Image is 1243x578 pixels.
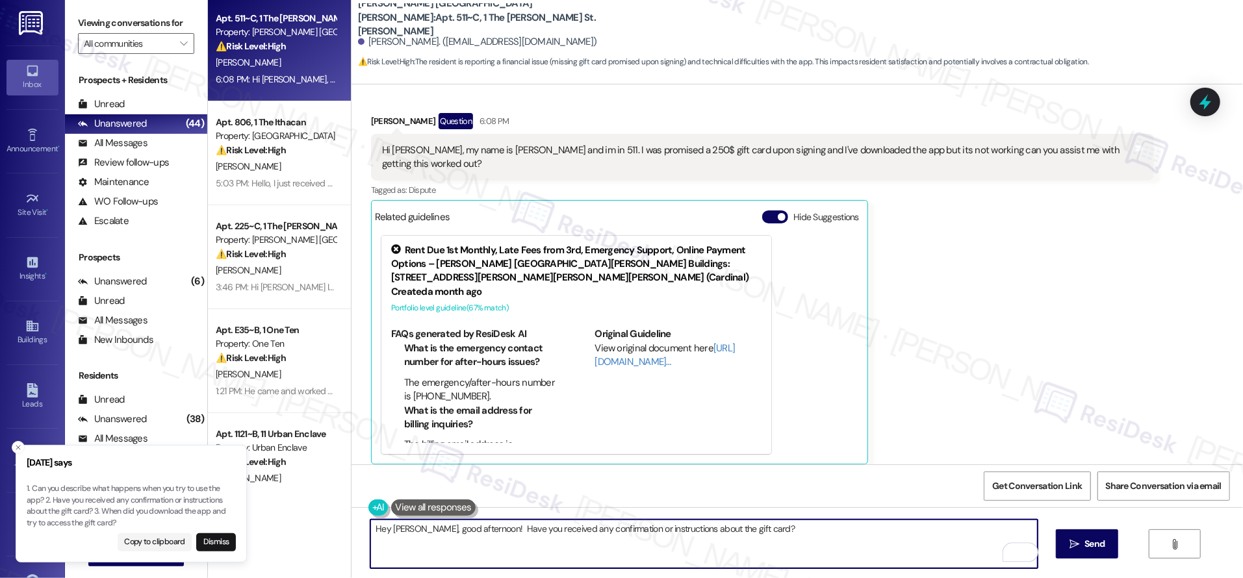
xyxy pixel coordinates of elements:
[78,314,147,327] div: All Messages
[404,404,558,432] li: What is the email address for billing inquiries?
[6,315,58,350] a: Buildings
[47,206,49,215] span: •
[404,376,558,404] li: The emergency/after-hours number is [PHONE_NUMBER].
[45,270,47,279] span: •
[58,142,60,151] span: •
[216,73,1027,85] div: 6:08 PM: Hi [PERSON_NAME], my name is [PERSON_NAME] and im in 511. I was promised a 250$ gift car...
[216,57,281,68] span: [PERSON_NAME]
[65,251,207,264] div: Prospects
[78,214,129,228] div: Escalate
[6,60,58,95] a: Inbox
[375,210,450,229] div: Related guidelines
[371,113,1154,134] div: [PERSON_NAME]
[216,144,286,156] strong: ⚠️ Risk Level: High
[595,342,735,368] a: [URL][DOMAIN_NAME]…
[188,271,207,292] div: (6)
[6,507,58,542] a: Account
[216,472,281,484] span: [PERSON_NAME]
[216,248,286,260] strong: ⚠️ Risk Level: High
[358,35,597,49] div: [PERSON_NAME]. ([EMAIL_ADDRESS][DOMAIN_NAME])
[78,175,149,189] div: Maintenance
[216,368,281,380] span: [PERSON_NAME]
[78,156,169,170] div: Review follow-ups
[595,342,762,370] div: View original document here
[358,57,414,67] strong: ⚠️ Risk Level: High
[65,73,207,87] div: Prospects + Residents
[78,136,147,150] div: All Messages
[370,520,1038,568] textarea: To enrich screen reader interactions, please activate Accessibility in Grammarly extension settings
[78,97,125,111] div: Unread
[1170,539,1179,549] i: 
[78,294,125,308] div: Unread
[216,281,702,293] div: 3:46 PM: Hi [PERSON_NAME] I hope all is well just wanted to check in to see if you had any update...
[19,11,45,35] img: ResiDesk Logo
[1070,539,1079,549] i: 
[1106,479,1222,493] span: Share Conversation via email
[216,323,336,337] div: Apt. E35~B, 1 One Ten
[216,40,286,52] strong: ⚠️ Risk Level: High
[595,327,671,340] b: Original Guideline
[391,244,762,285] div: Rent Due 1st Monthly, Late Fees from 3rd, Emergency Support, Online Payment Options – [PERSON_NAM...
[382,144,1133,171] div: Hi [PERSON_NAME], my name is [PERSON_NAME] and im in 511. I was promised a 250$ gift card upon si...
[216,385,611,397] div: 1:21 PM: He came and worked on some stuff last week but it's still not on yet so I'm not sure if ...
[78,393,125,407] div: Unread
[216,160,281,172] span: [PERSON_NAME]
[216,456,286,468] strong: ⚠️ Risk Level: High
[358,55,1089,69] span: : The resident is reporting a financial issue (missing gift card promised upon signing) and techn...
[183,114,207,134] div: (44)
[216,129,336,143] div: Property: [GEOGRAPHIC_DATA]
[404,342,558,370] li: What is the emergency contact number for after-hours issues?
[391,285,762,299] div: Created a month ago
[409,184,435,195] span: Dispute
[216,12,336,25] div: Apt. 511~C, 1 The [PERSON_NAME] St. [PERSON_NAME]
[78,333,153,347] div: New Inbounds
[1056,529,1119,559] button: Send
[216,352,286,364] strong: ⚠️ Risk Level: High
[12,441,25,454] button: Close toast
[216,233,336,247] div: Property: [PERSON_NAME] [GEOGRAPHIC_DATA][PERSON_NAME]
[216,441,336,455] div: Property: Urban Enclave
[793,210,859,224] label: Hide Suggestions
[196,533,236,551] button: Dismiss
[78,195,158,208] div: WO Follow-ups
[476,114,509,128] div: 6:08 PM
[216,337,336,351] div: Property: One Ten
[216,427,336,441] div: Apt. 1121~B, 11 Urban Enclave
[78,117,147,131] div: Unanswered
[404,438,558,466] li: The billing email address is [EMAIL_ADDRESS][DOMAIN_NAME].
[78,412,147,426] div: Unanswered
[118,533,192,551] button: Copy to clipboard
[6,379,58,414] a: Leads
[6,188,58,223] a: Site Visit •
[984,471,1090,501] button: Get Conversation Link
[27,456,236,470] h3: [DATE] says
[6,251,58,286] a: Insights •
[6,443,58,478] a: Templates •
[27,483,236,529] p: 1. Can you describe what happens when you try to use the app? 2. Have you received any confirmati...
[1084,537,1105,551] span: Send
[216,177,929,189] div: 5:03 PM: Hello, I just received another bill from Clear Charge re: utilities. Again, I thought ut...
[216,116,336,129] div: Apt. 806, 1 The Ithacan
[65,369,207,383] div: Residents
[78,275,147,288] div: Unanswered
[439,113,473,129] div: Question
[78,432,147,446] div: All Messages
[371,181,1154,199] div: Tagged as:
[183,409,207,429] div: (38)
[216,25,336,39] div: Property: [PERSON_NAME] [GEOGRAPHIC_DATA][PERSON_NAME]
[84,33,173,54] input: All communities
[216,220,336,233] div: Apt. 225~C, 1 The [PERSON_NAME] St. [PERSON_NAME]
[216,264,281,276] span: [PERSON_NAME]
[391,301,762,315] div: Portfolio level guideline ( 67 % match)
[992,479,1082,493] span: Get Conversation Link
[78,13,194,33] label: Viewing conversations for
[180,38,187,49] i: 
[391,327,526,340] b: FAQs generated by ResiDesk AI
[1097,471,1230,501] button: Share Conversation via email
